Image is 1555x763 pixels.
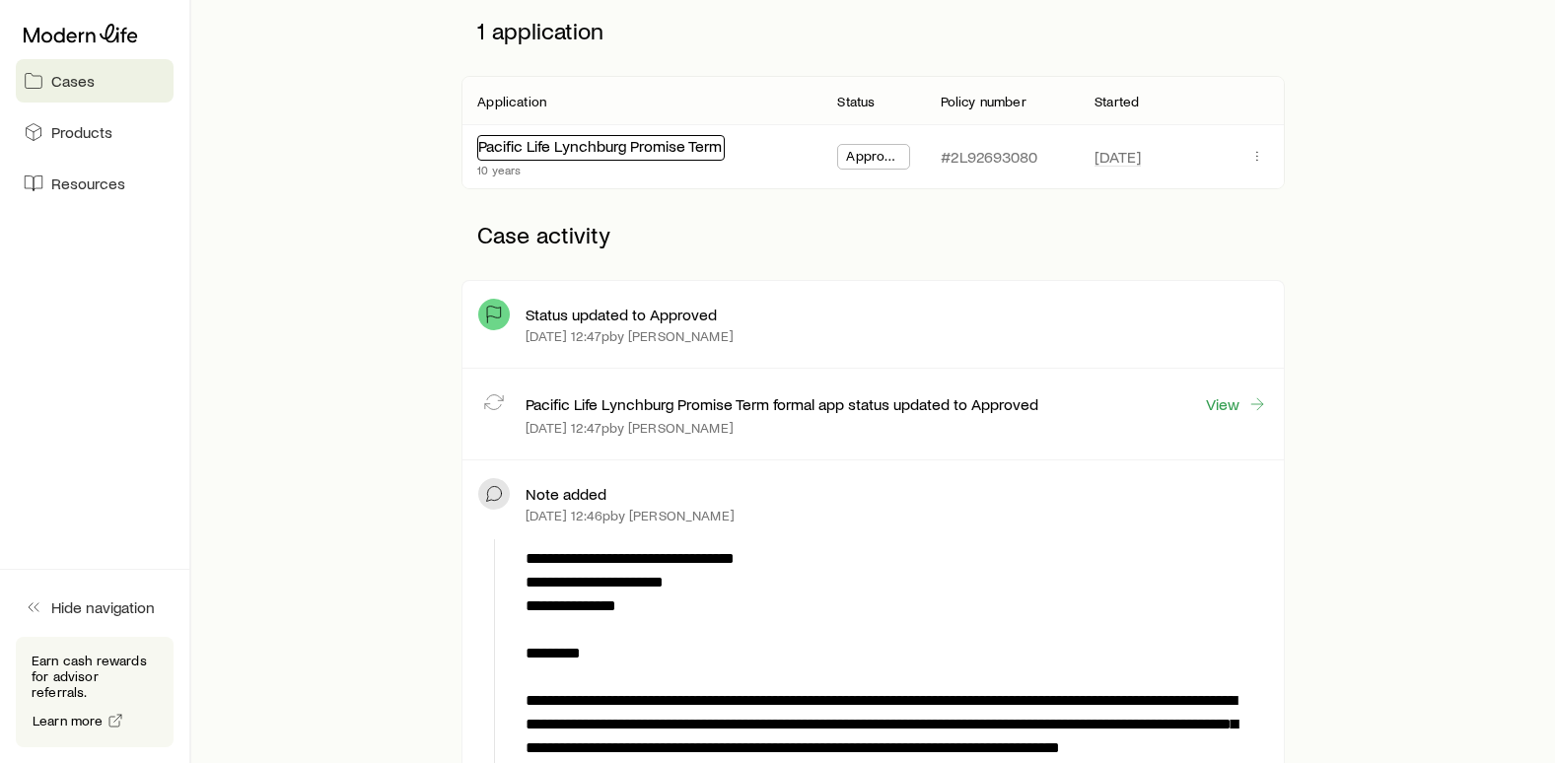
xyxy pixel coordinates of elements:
[526,394,1038,414] p: Pacific Life Lynchburg Promise Term formal app status updated to Approved
[941,94,1026,109] p: Policy number
[461,205,1284,264] p: Case activity
[51,173,125,193] span: Resources
[16,59,174,103] a: Cases
[941,147,1037,167] p: #2L92693080
[526,508,735,523] p: [DATE] 12:46p by [PERSON_NAME]
[837,94,875,109] p: Status
[526,484,606,504] p: Note added
[51,597,155,617] span: Hide navigation
[477,135,725,161] div: Pacific Life Lynchburg Promise Term
[477,162,725,177] p: 10 years
[16,110,174,154] a: Products
[461,1,1284,60] p: 1 application
[526,420,734,436] p: [DATE] 12:47p by [PERSON_NAME]
[526,328,734,344] p: [DATE] 12:47p by [PERSON_NAME]
[16,586,174,629] button: Hide navigation
[478,136,722,155] a: Pacific Life Lynchburg Promise Term
[1095,94,1139,109] p: Started
[477,94,546,109] p: Application
[1205,393,1268,415] a: View
[526,305,717,324] p: Status updated to Approved
[51,71,95,91] span: Cases
[16,637,174,747] div: Earn cash rewards for advisor referrals.Learn more
[33,714,104,728] span: Learn more
[32,653,158,700] p: Earn cash rewards for advisor referrals.
[1095,147,1141,167] span: [DATE]
[16,162,174,205] a: Resources
[846,148,900,169] span: Approved
[51,122,112,142] span: Products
